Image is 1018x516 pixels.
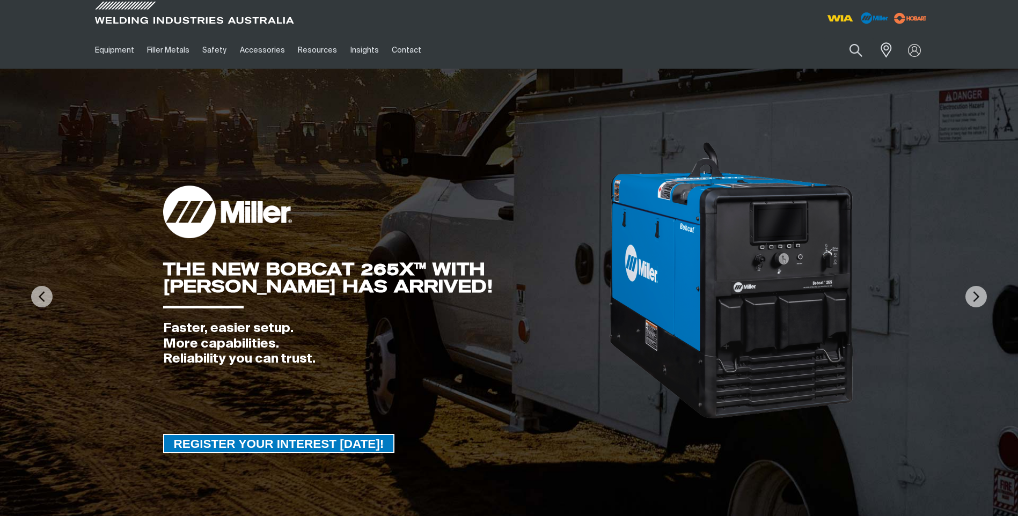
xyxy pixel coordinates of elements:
img: PrevArrow [31,286,53,307]
div: THE NEW BOBCAT 265X™ WITH [PERSON_NAME] HAS ARRIVED! [163,261,609,295]
a: Insights [343,32,385,69]
a: REGISTER YOUR INTEREST TODAY! [163,434,395,453]
a: Contact [385,32,428,69]
button: Search products [838,38,874,63]
a: Resources [291,32,343,69]
img: NextArrow [965,286,987,307]
span: REGISTER YOUR INTEREST [DATE]! [164,434,394,453]
div: Faster, easier setup. More capabilities. Reliability you can trust. [163,321,609,367]
nav: Main [89,32,720,69]
a: Equipment [89,32,141,69]
a: Accessories [233,32,291,69]
a: Safety [196,32,233,69]
a: Filler Metals [141,32,196,69]
img: miller [891,10,930,26]
input: Product name or item number... [824,38,874,63]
